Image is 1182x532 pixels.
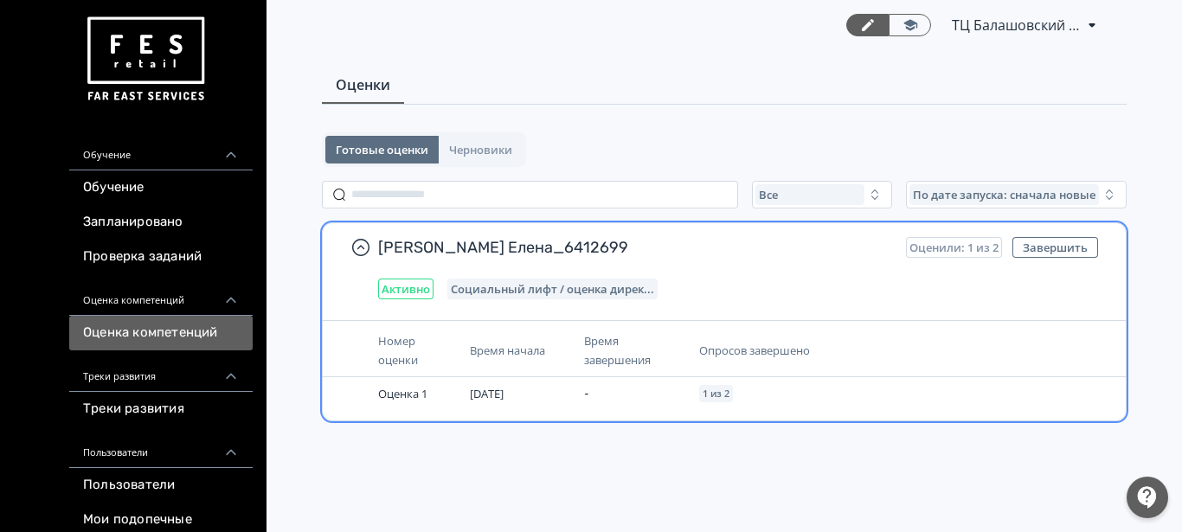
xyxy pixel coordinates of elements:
[69,392,253,426] a: Треки развития
[69,170,253,205] a: Обучение
[69,316,253,350] a: Оценка компетенций
[584,333,651,368] span: Время завершения
[1012,237,1098,258] button: Завершить
[69,129,253,170] div: Обучение
[449,143,512,157] span: Черновики
[752,181,892,208] button: Все
[69,205,253,240] a: Запланировано
[83,10,208,108] img: https://files.teachbase.ru/system/account/57463/logo/medium-936fc5084dd2c598f50a98b9cbe0469a.png
[451,282,654,296] span: Социальный лифт / оценка директора магазина
[69,468,253,503] a: Пользователи
[913,188,1095,202] span: По дате запуска: сначала новые
[69,350,253,392] div: Треки развития
[325,136,439,163] button: Готовые оценки
[952,15,1082,35] span: ТЦ Балашовский Пассаж Балашов СИН 6412699
[378,386,427,401] span: Оценка 1
[69,274,253,316] div: Оценка компетенций
[906,181,1127,208] button: По дате запуска: сначала новые
[703,388,729,399] span: 1 из 2
[889,14,931,36] a: Переключиться в режим ученика
[699,343,810,358] span: Опросов завершено
[382,282,430,296] span: Активно
[378,333,418,368] span: Номер оценки
[336,74,390,95] span: Оценки
[577,377,691,410] td: -
[69,426,253,468] div: Пользователи
[470,343,545,358] span: Время начала
[759,188,778,202] span: Все
[439,136,523,163] button: Черновики
[378,237,892,258] span: [PERSON_NAME] Елена_6412699
[909,240,999,254] span: Оценили: 1 из 2
[336,143,428,157] span: Готовые оценки
[69,240,253,274] a: Проверка заданий
[470,386,504,401] span: [DATE]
